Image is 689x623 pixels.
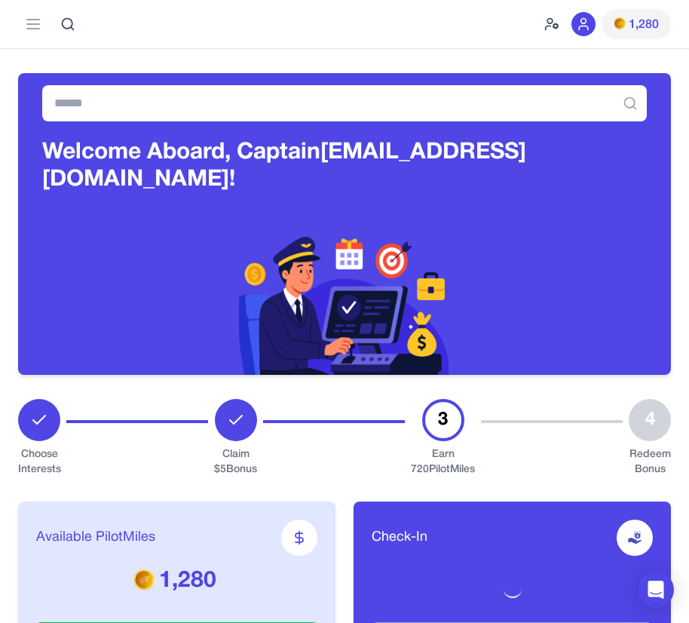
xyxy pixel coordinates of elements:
img: PMs [614,17,626,29]
img: PMs [133,569,155,590]
div: 3 [422,399,464,441]
p: 1,280 [36,568,317,595]
h3: Welcome Aboard, Captain [EMAIL_ADDRESS][DOMAIN_NAME]! [42,140,647,194]
span: Check-In [372,527,427,548]
div: 4 [629,399,671,441]
div: Choose Interests [18,447,60,477]
span: Available PilotMiles [36,527,155,548]
img: Header decoration [18,224,671,375]
div: Open Intercom Messenger [638,572,674,608]
div: Claim $ 5 Bonus [214,447,257,477]
div: Earn 720 PilotMiles [411,447,475,477]
div: Redeem Bonus [629,447,671,477]
img: receive-dollar [627,530,642,545]
span: 1,280 [629,16,659,34]
button: PMs1,280 [602,9,671,39]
